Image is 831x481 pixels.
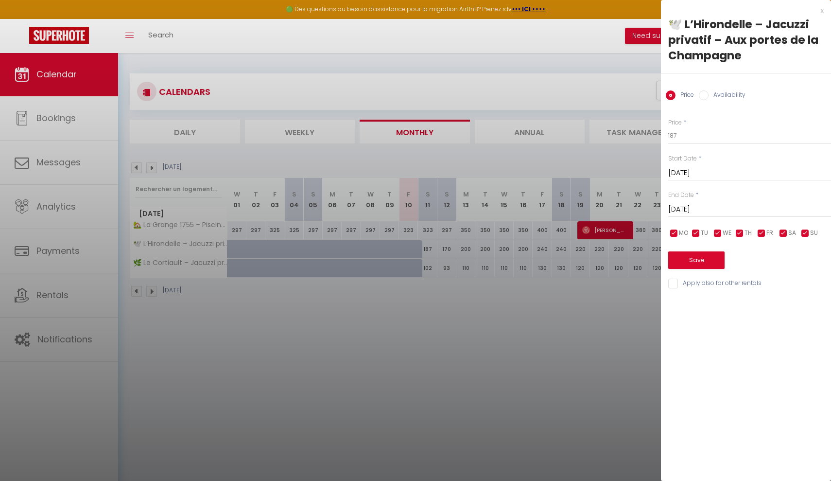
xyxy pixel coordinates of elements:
span: MO [679,229,688,238]
span: SU [810,229,818,238]
div: x [661,5,824,17]
span: SA [788,229,796,238]
div: 🕊️ L’Hirondelle – Jacuzzi privatif – Aux portes de la Champagne [668,17,824,63]
button: Save [668,251,725,269]
label: End Date [668,191,694,200]
label: Availability [709,90,745,101]
span: WE [723,229,731,238]
span: FR [766,229,773,238]
label: Price [675,90,694,101]
span: TU [701,229,708,238]
span: TH [744,229,752,238]
label: Price [668,118,682,127]
label: Start Date [668,154,697,163]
